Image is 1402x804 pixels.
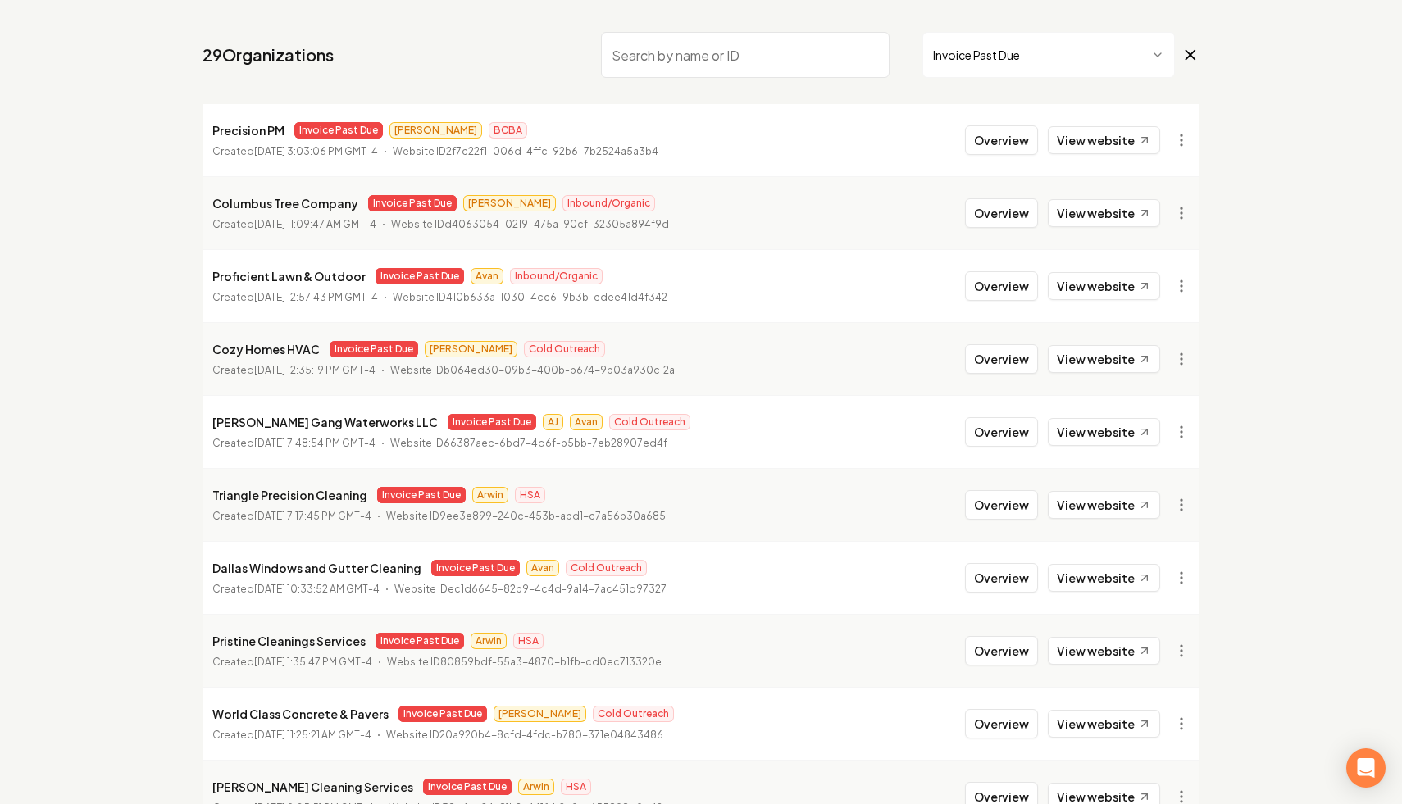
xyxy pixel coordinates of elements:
[254,510,371,522] time: [DATE] 7:17:45 PM GMT-4
[212,339,320,359] p: Cozy Homes HVAC
[212,412,438,432] p: [PERSON_NAME] Gang Waterworks LLC
[212,193,358,213] p: Columbus Tree Company
[212,558,421,578] p: Dallas Windows and Gutter Cleaning
[601,32,890,78] input: Search by name or ID
[212,727,371,743] p: Created
[471,633,507,649] span: Arwin
[423,779,512,795] span: Invoice Past Due
[212,362,376,379] p: Created
[254,656,372,668] time: [DATE] 1:35:47 PM GMT-4
[254,145,378,157] time: [DATE] 3:03:06 PM GMT-4
[386,508,666,525] p: Website ID 9ee3e899-240c-453b-abd1-c7a56b30a685
[212,485,367,505] p: Triangle Precision Cleaning
[390,435,667,452] p: Website ID 66387aec-6bd7-4d6f-b5bb-7eb28907ed4f
[494,706,586,722] span: [PERSON_NAME]
[965,417,1038,447] button: Overview
[390,362,675,379] p: Website ID b064ed30-09b3-400b-b674-9b03a930c12a
[377,487,466,503] span: Invoice Past Due
[254,437,376,449] time: [DATE] 7:48:54 PM GMT-4
[212,143,378,160] p: Created
[561,779,591,795] span: HSA
[376,268,464,284] span: Invoice Past Due
[513,633,544,649] span: HSA
[965,490,1038,520] button: Overview
[1048,345,1160,373] a: View website
[387,654,662,670] p: Website ID 80859bdf-55a3-4870-b1fb-cd0ec713320e
[212,289,378,306] p: Created
[593,706,674,722] span: Cold Outreach
[1048,272,1160,300] a: View website
[254,291,378,303] time: [DATE] 12:57:43 PM GMT-4
[212,631,366,651] p: Pristine Cleanings Services
[965,563,1038,593] button: Overview
[965,709,1038,738] button: Overview
[398,706,487,722] span: Invoice Past Due
[1048,637,1160,665] a: View website
[212,435,376,452] p: Created
[212,508,371,525] p: Created
[471,268,503,284] span: Avan
[254,729,371,741] time: [DATE] 11:25:21 AM GMT-4
[1048,564,1160,592] a: View website
[510,268,603,284] span: Inbound/Organic
[212,266,366,286] p: Proficient Lawn & Outdoor
[386,727,663,743] p: Website ID 20a920b4-8cfd-4fdc-b780-371e04843486
[524,341,605,357] span: Cold Outreach
[376,633,464,649] span: Invoice Past Due
[1346,748,1386,788] div: Open Intercom Messenger
[212,777,413,797] p: [PERSON_NAME] Cleaning Services
[965,636,1038,665] button: Overview
[294,122,383,139] span: Invoice Past Due
[254,364,376,376] time: [DATE] 12:35:19 PM GMT-4
[448,414,536,430] span: Invoice Past Due
[212,654,372,670] p: Created
[393,289,667,306] p: Website ID 410b633a-1030-4cc6-9b3b-edee41d4f342
[1048,418,1160,446] a: View website
[543,414,563,430] span: AJ
[391,216,669,233] p: Website ID d4063054-0219-475a-90cf-32305a894f9d
[518,779,554,795] span: Arwin
[431,560,520,576] span: Invoice Past Due
[463,195,556,211] span: [PERSON_NAME]
[1048,491,1160,519] a: View website
[212,216,376,233] p: Created
[212,120,284,140] p: Precision PM
[393,143,658,160] p: Website ID 2f7c22f1-006d-4ffc-92b6-7b2524a5a3b4
[566,560,647,576] span: Cold Outreach
[609,414,690,430] span: Cold Outreach
[472,487,508,503] span: Arwin
[570,414,603,430] span: Avan
[368,195,457,211] span: Invoice Past Due
[425,341,517,357] span: [PERSON_NAME]
[526,560,559,576] span: Avan
[389,122,482,139] span: [PERSON_NAME]
[330,341,418,357] span: Invoice Past Due
[254,218,376,230] time: [DATE] 11:09:47 AM GMT-4
[965,271,1038,301] button: Overview
[212,704,389,724] p: World Class Concrete & Pavers
[1048,126,1160,154] a: View website
[1048,710,1160,738] a: View website
[965,125,1038,155] button: Overview
[515,487,545,503] span: HSA
[212,581,380,597] p: Created
[254,583,380,595] time: [DATE] 10:33:52 AM GMT-4
[489,122,527,139] span: BCBA
[394,581,667,597] p: Website ID ec1d6645-82b9-4c4d-9a14-7ac451d97327
[965,344,1038,374] button: Overview
[1048,199,1160,227] a: View website
[965,198,1038,228] button: Overview
[203,43,334,66] a: 29Organizations
[562,195,655,211] span: Inbound/Organic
